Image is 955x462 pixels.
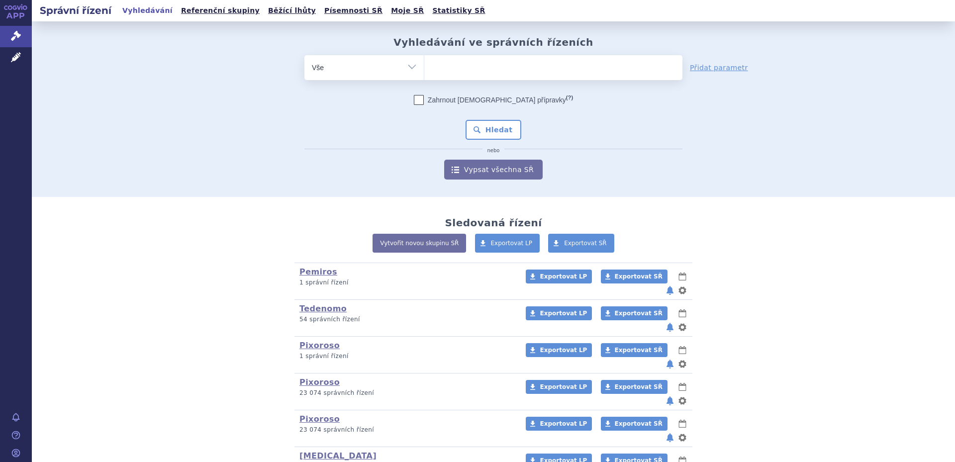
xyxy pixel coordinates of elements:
a: Exportovat SŘ [601,343,668,357]
button: lhůty [677,381,687,393]
a: Vyhledávání [119,4,176,17]
button: notifikace [665,321,675,333]
a: Exportovat LP [526,380,592,394]
a: Pixoroso [299,414,340,424]
button: lhůty [677,307,687,319]
i: nebo [482,148,505,154]
h2: Správní řízení [32,3,119,17]
span: Exportovat LP [540,420,587,427]
span: Exportovat SŘ [615,420,663,427]
a: Exportovat LP [475,234,540,253]
a: Exportovat LP [526,417,592,431]
a: Exportovat LP [526,306,592,320]
p: 54 správních řízení [299,315,513,324]
h2: Vyhledávání ve správních řízeních [393,36,593,48]
button: lhůty [677,344,687,356]
p: 23 074 správních řízení [299,426,513,434]
p: 23 074 správních řízení [299,389,513,397]
span: Exportovat SŘ [615,383,663,390]
a: Exportovat SŘ [601,270,668,283]
button: notifikace [665,395,675,407]
a: Běžící lhůty [265,4,319,17]
button: nastavení [677,284,687,296]
a: Vypsat všechna SŘ [444,160,543,180]
h2: Sledovaná řízení [445,217,542,229]
span: Exportovat LP [491,240,533,247]
span: Exportovat LP [540,273,587,280]
span: Exportovat SŘ [615,273,663,280]
button: nastavení [677,358,687,370]
span: Exportovat SŘ [615,310,663,317]
button: notifikace [665,432,675,444]
a: Exportovat SŘ [601,380,668,394]
button: nastavení [677,321,687,333]
button: lhůty [677,271,687,282]
button: notifikace [665,358,675,370]
a: Tedenomo [299,304,347,313]
a: Statistiky SŘ [429,4,488,17]
button: notifikace [665,284,675,296]
a: Exportovat LP [526,270,592,283]
a: Exportovat LP [526,343,592,357]
a: Referenční skupiny [178,4,263,17]
button: lhůty [677,418,687,430]
a: Exportovat SŘ [548,234,614,253]
a: Exportovat SŘ [601,306,668,320]
label: Zahrnout [DEMOGRAPHIC_DATA] přípravky [414,95,573,105]
span: Exportovat LP [540,383,587,390]
p: 1 správní řízení [299,278,513,287]
span: Exportovat LP [540,310,587,317]
button: Hledat [466,120,522,140]
a: Pixoroso [299,377,340,387]
span: Exportovat SŘ [564,240,607,247]
a: Moje SŘ [388,4,427,17]
a: Exportovat SŘ [601,417,668,431]
a: Pemiros [299,267,337,277]
button: nastavení [677,432,687,444]
a: Pixoroso [299,341,340,350]
a: Přidat parametr [690,63,748,73]
a: [MEDICAL_DATA] [299,451,377,461]
p: 1 správní řízení [299,352,513,361]
a: Vytvořit novou skupinu SŘ [373,234,466,253]
span: Exportovat LP [540,347,587,354]
button: nastavení [677,395,687,407]
abbr: (?) [566,94,573,101]
span: Exportovat SŘ [615,347,663,354]
a: Písemnosti SŘ [321,4,385,17]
